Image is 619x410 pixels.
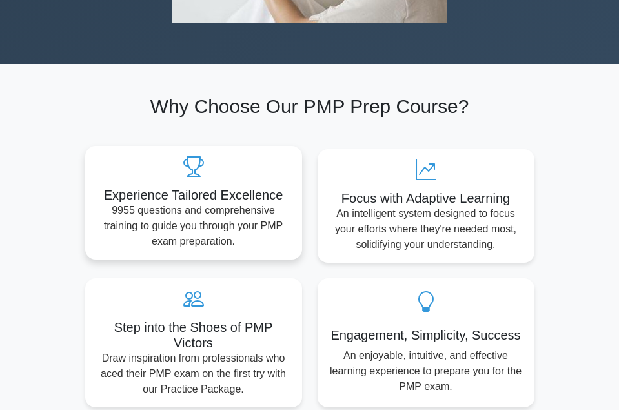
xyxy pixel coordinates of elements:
h5: Step into the Shoes of PMP Victors [96,320,292,351]
h5: Experience Tailored Excellence [96,187,292,203]
h5: Focus with Adaptive Learning [328,190,524,206]
p: 9955 questions and comprehensive training to guide you through your PMP exam preparation. [96,203,292,249]
h2: Why Choose Our PMP Prep Course? [85,95,534,118]
p: An intelligent system designed to focus your efforts where they're needed most, solidifying your ... [328,206,524,252]
p: An enjoyable, intuitive, and effective learning experience to prepare you for the PMP exam. [328,348,524,395]
h5: Engagement, Simplicity, Success [328,327,524,343]
p: Draw inspiration from professionals who aced their PMP exam on the first try with our Practice Pa... [96,351,292,397]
